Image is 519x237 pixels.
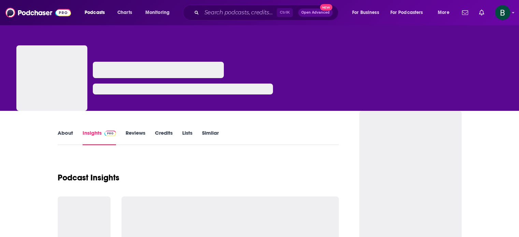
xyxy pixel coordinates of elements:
[5,6,71,19] img: Podchaser - Follow, Share and Rate Podcasts
[145,8,170,17] span: Monitoring
[438,8,449,17] span: More
[320,4,332,11] span: New
[459,7,471,18] a: Show notifications dropdown
[141,7,178,18] button: open menu
[347,7,388,18] button: open menu
[202,7,277,18] input: Search podcasts, credits, & more...
[155,130,173,145] a: Credits
[113,7,136,18] a: Charts
[58,173,119,183] h1: Podcast Insights
[104,131,116,136] img: Podchaser Pro
[202,130,219,145] a: Similar
[277,8,293,17] span: Ctrl K
[117,8,132,17] span: Charts
[495,5,510,20] button: Show profile menu
[352,8,379,17] span: For Business
[80,7,114,18] button: open menu
[298,9,333,17] button: Open AdvancedNew
[58,130,73,145] a: About
[386,7,433,18] button: open menu
[495,5,510,20] img: User Profile
[301,11,330,14] span: Open Advanced
[85,8,105,17] span: Podcasts
[126,130,145,145] a: Reviews
[476,7,487,18] a: Show notifications dropdown
[189,5,345,20] div: Search podcasts, credits, & more...
[433,7,458,18] button: open menu
[182,130,192,145] a: Lists
[390,8,423,17] span: For Podcasters
[495,5,510,20] span: Logged in as betsy46033
[83,130,116,145] a: InsightsPodchaser Pro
